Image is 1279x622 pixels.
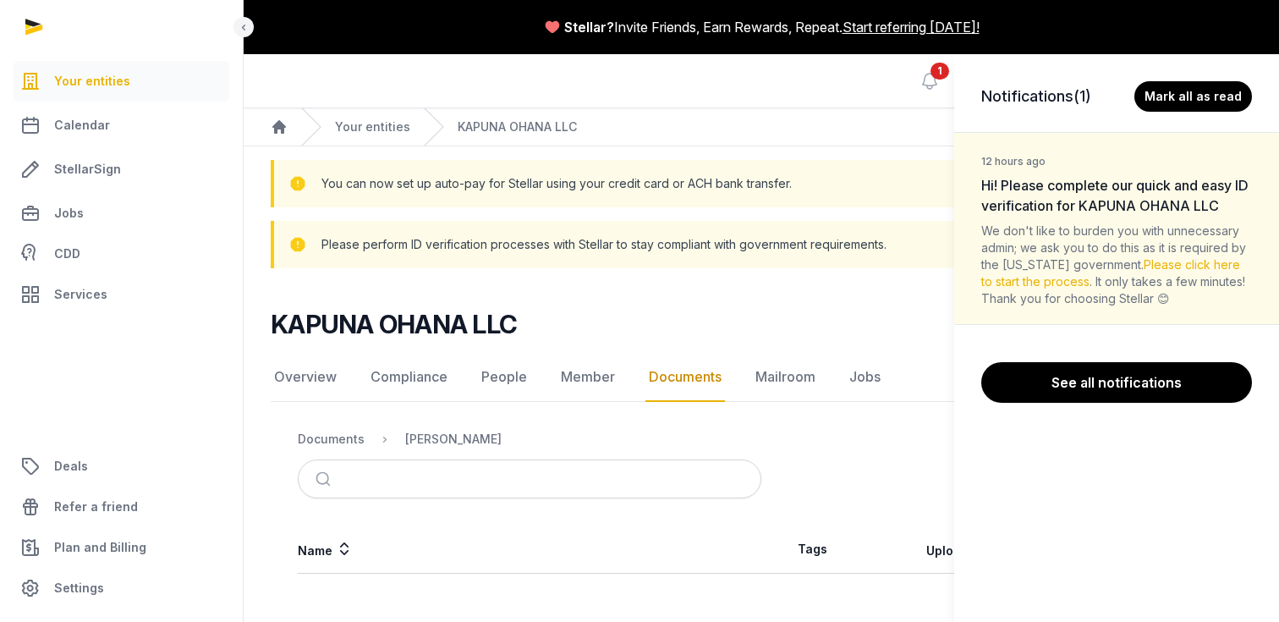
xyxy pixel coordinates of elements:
[981,223,1252,307] div: We don't like to burden you with unnecessary admin; we ask you to do this as it is required by th...
[981,155,1046,168] small: 12 hours ago
[981,362,1252,403] a: See all notifications
[981,85,1091,108] h3: Notifications
[1073,87,1091,105] span: (1)
[981,177,1249,214] span: Hi! Please complete our quick and easy ID verification for KAPUNA OHANA LLC
[974,426,1279,622] iframe: Chat Widget
[1134,81,1252,112] button: Mark all as read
